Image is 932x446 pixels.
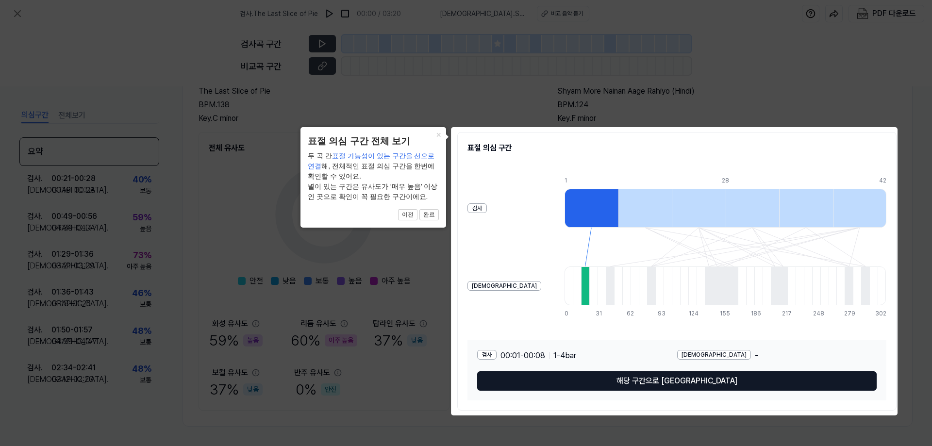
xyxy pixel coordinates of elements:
[419,209,439,221] button: 완료
[467,142,886,154] h2: 표절 의심 구간
[308,134,439,149] header: 표절 의심 구간 전체 보기
[477,350,497,360] div: 검사
[813,309,821,318] div: 248
[553,350,576,362] span: 1 - 4 bar
[658,309,666,318] div: 93
[308,152,434,170] span: 표절 가능성이 있는 구간을 선으로 연결
[875,309,886,318] div: 302
[467,281,541,291] div: [DEMOGRAPHIC_DATA]
[565,309,573,318] div: 0
[565,176,618,185] div: 1
[398,209,417,221] button: 이전
[722,176,776,185] div: 28
[627,309,635,318] div: 62
[431,127,446,141] button: Close
[844,309,852,318] div: 279
[782,309,790,318] div: 217
[477,371,877,391] button: 해당 구간으로 [GEOGRAPHIC_DATA]
[677,350,877,362] div: -
[677,350,751,360] div: [DEMOGRAPHIC_DATA]
[689,309,697,318] div: 124
[467,203,487,213] div: 검사
[500,350,545,362] span: 00:01 - 00:08
[720,309,728,318] div: 155
[751,309,759,318] div: 186
[308,151,439,202] div: 두 곡 간 해, 전체적인 표절 의심 구간을 한번에 확인할 수 있어요. 별이 있는 구간은 유사도가 ‘매우 높음’ 이상인 곳으로 확인이 꼭 필요한 구간이에요.
[596,309,604,318] div: 31
[879,176,886,185] div: 42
